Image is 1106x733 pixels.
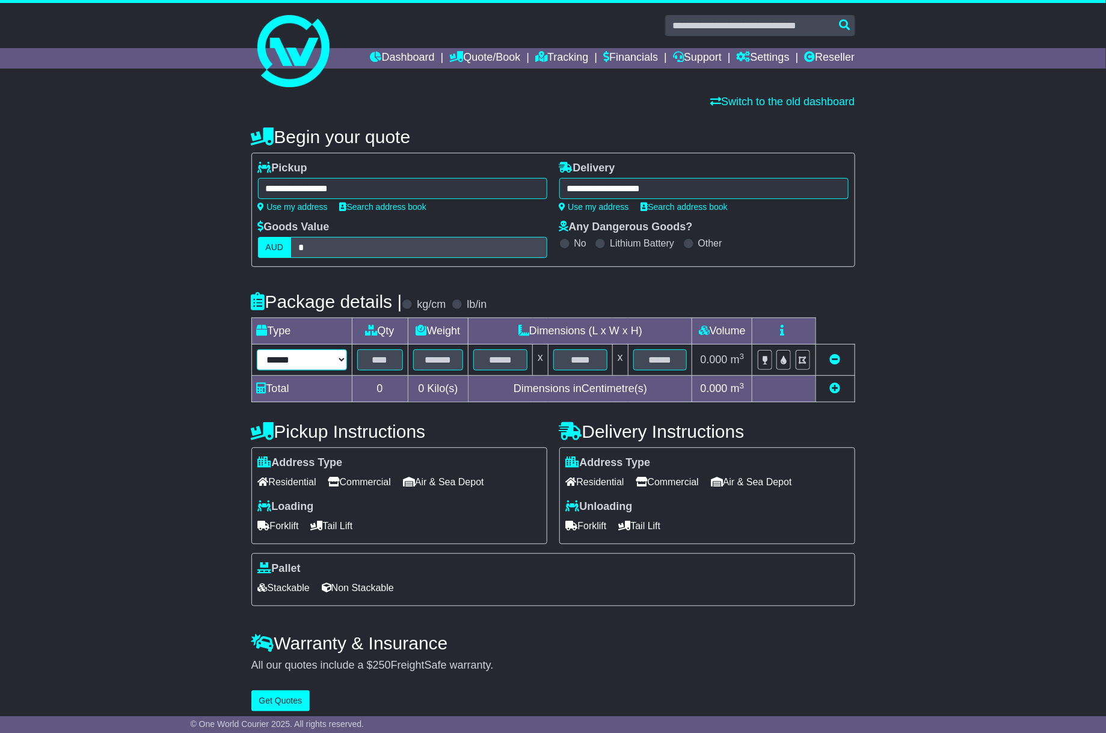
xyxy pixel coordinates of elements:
[258,456,343,470] label: Address Type
[258,500,314,514] label: Loading
[559,162,615,175] label: Delivery
[566,500,633,514] label: Unloading
[566,456,651,470] label: Address Type
[258,473,316,491] span: Residential
[636,473,699,491] span: Commercial
[692,318,752,345] td: Volume
[740,381,745,390] sup: 3
[251,633,855,653] h4: Warranty & Insurance
[258,562,301,575] label: Pallet
[469,376,692,402] td: Dimensions in Centimetre(s)
[830,354,841,366] a: Remove this item
[408,318,469,345] td: Weight
[619,517,661,535] span: Tail Lift
[251,422,547,441] h4: Pickup Instructions
[352,318,408,345] td: Qty
[559,422,855,441] h4: Delivery Instructions
[311,517,353,535] span: Tail Lift
[408,376,469,402] td: Kilo(s)
[710,96,855,108] a: Switch to the old dashboard
[535,48,588,69] a: Tracking
[641,202,728,212] a: Search address book
[251,318,352,345] td: Type
[449,48,520,69] a: Quote/Book
[711,473,792,491] span: Air & Sea Depot
[417,298,446,311] label: kg/cm
[612,345,628,376] td: x
[566,473,624,491] span: Residential
[698,238,722,249] label: Other
[352,376,408,402] td: 0
[258,517,299,535] span: Forklift
[258,237,292,258] label: AUD
[328,473,391,491] span: Commercial
[737,48,790,69] a: Settings
[258,202,328,212] a: Use my address
[559,221,693,234] label: Any Dangerous Goods?
[566,517,607,535] span: Forklift
[574,238,586,249] label: No
[403,473,484,491] span: Air & Sea Depot
[251,690,310,711] button: Get Quotes
[804,48,855,69] a: Reseller
[251,376,352,402] td: Total
[258,578,310,597] span: Stackable
[322,578,394,597] span: Non Stackable
[731,354,745,366] span: m
[467,298,487,311] label: lb/in
[610,238,674,249] label: Lithium Battery
[370,48,435,69] a: Dashboard
[533,345,548,376] td: x
[251,292,402,311] h4: Package details |
[258,162,307,175] label: Pickup
[251,659,855,672] div: All our quotes include a $ FreightSafe warranty.
[603,48,658,69] a: Financials
[830,382,841,394] a: Add new item
[673,48,722,69] a: Support
[258,221,330,234] label: Goods Value
[731,382,745,394] span: m
[469,318,692,345] td: Dimensions (L x W x H)
[340,202,426,212] a: Search address book
[251,127,855,147] h4: Begin your quote
[373,659,391,671] span: 250
[701,354,728,366] span: 0.000
[559,202,629,212] a: Use my address
[191,719,364,729] span: © One World Courier 2025. All rights reserved.
[740,352,745,361] sup: 3
[701,382,728,394] span: 0.000
[418,382,424,394] span: 0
